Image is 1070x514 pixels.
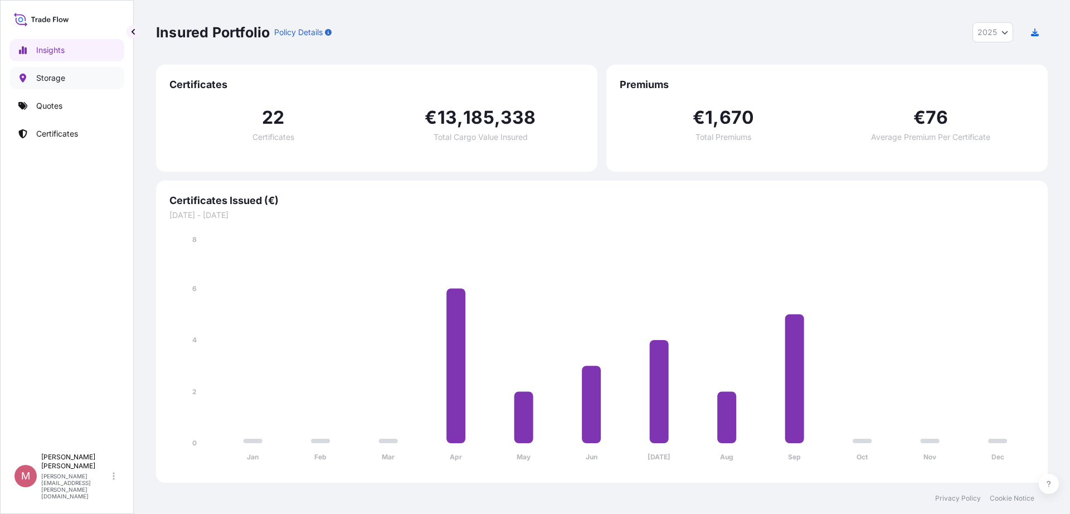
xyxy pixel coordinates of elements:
[192,387,197,396] tspan: 2
[36,100,62,111] p: Quotes
[247,453,259,461] tspan: Jan
[274,27,323,38] p: Policy Details
[9,95,124,117] a: Quotes
[36,72,65,84] p: Storage
[434,133,528,141] span: Total Cargo Value Insured
[972,22,1013,42] button: Year Selector
[41,473,110,500] p: [PERSON_NAME][EMAIL_ADDRESS][PERSON_NAME][DOMAIN_NAME]
[977,27,997,38] span: 2025
[252,133,294,141] span: Certificates
[192,284,197,293] tspan: 6
[9,123,124,145] a: Certificates
[169,210,1034,221] span: [DATE] - [DATE]
[719,109,755,127] span: 670
[713,109,719,127] span: ,
[935,494,981,503] a: Privacy Policy
[926,109,948,127] span: 76
[457,109,463,127] span: ,
[695,133,751,141] span: Total Premiums
[169,78,584,91] span: Certificates
[314,453,327,461] tspan: Feb
[494,109,500,127] span: ,
[463,109,494,127] span: 185
[9,67,124,89] a: Storage
[991,453,1004,461] tspan: Dec
[192,439,197,447] tspan: 0
[169,194,1034,207] span: Certificates Issued (€)
[913,109,926,127] span: €
[41,453,110,471] p: [PERSON_NAME] [PERSON_NAME]
[620,78,1034,91] span: Premiums
[450,453,462,461] tspan: Apr
[705,109,713,127] span: 1
[857,453,868,461] tspan: Oct
[990,494,1034,503] a: Cookie Notice
[9,39,124,61] a: Insights
[500,109,536,127] span: 338
[36,128,78,139] p: Certificates
[648,453,670,461] tspan: [DATE]
[586,453,597,461] tspan: Jun
[21,471,30,482] span: M
[382,453,395,461] tspan: Mar
[923,453,937,461] tspan: Nov
[36,45,65,56] p: Insights
[517,453,531,461] tspan: May
[788,453,801,461] tspan: Sep
[192,336,197,344] tspan: 4
[192,235,197,244] tspan: 8
[156,23,270,41] p: Insured Portfolio
[871,133,990,141] span: Average Premium Per Certificate
[437,109,457,127] span: 13
[693,109,705,127] span: €
[720,453,733,461] tspan: Aug
[262,109,284,127] span: 22
[425,109,437,127] span: €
